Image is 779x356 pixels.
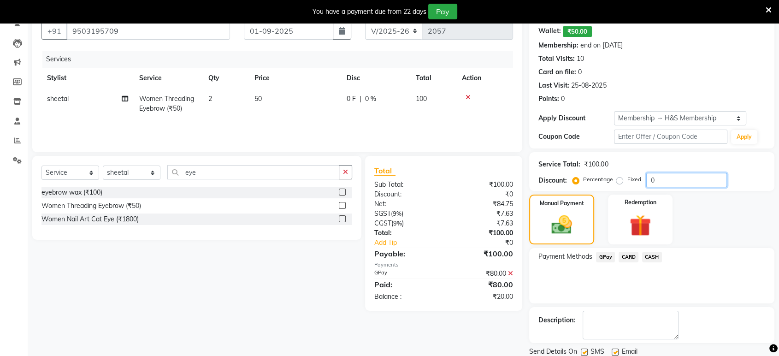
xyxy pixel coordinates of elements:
div: Total Visits: [538,54,575,64]
div: Paid: [367,279,444,290]
span: | [360,94,361,104]
button: +91 [41,22,67,40]
div: Last Visit: [538,81,569,90]
div: ₹7.63 [444,219,520,228]
div: Membership: [538,41,578,50]
div: end on [DATE] [580,41,622,50]
div: GPay [367,269,444,279]
div: Points: [538,94,559,104]
div: Services [42,51,520,68]
div: You have a payment due from 22 days [313,7,426,17]
div: ₹100.00 [584,160,608,169]
div: ₹100.00 [444,180,520,190]
div: 0 [561,94,565,104]
div: Coupon Code [538,132,614,142]
div: Card on file: [538,67,576,77]
div: Apply Discount [538,113,614,123]
span: Women Threading Eyebrow (₹50) [139,95,194,113]
span: 50 [254,95,262,103]
span: CASH [642,252,662,262]
th: Total [410,68,456,89]
span: Payment Methods [538,252,592,261]
span: 100 [416,95,427,103]
th: Price [249,68,341,89]
div: ₹80.00 [444,279,520,290]
input: Search or Scan [167,165,339,179]
div: ₹0 [444,190,520,199]
span: 0 % [365,94,376,104]
div: Net: [367,199,444,209]
span: CGST [374,219,391,227]
div: Description: [538,315,575,325]
input: Search by Name/Mobile/Email/Code [66,22,230,40]
div: Payable: [367,248,444,259]
label: Redemption [624,198,656,207]
div: Service Total: [538,160,580,169]
div: eyebrow wax (₹100) [41,188,102,197]
div: Payments [374,261,513,269]
div: ₹100.00 [444,228,520,238]
div: Discount: [538,176,567,185]
img: _gift.svg [623,212,657,239]
a: Add Tip [367,238,456,248]
div: Women Nail Art Cat Eye (₹1800) [41,214,139,224]
div: ₹84.75 [444,199,520,209]
div: 10 [577,54,584,64]
div: Discount: [367,190,444,199]
label: Fixed [627,175,641,184]
div: ₹20.00 [444,292,520,302]
div: Balance : [367,292,444,302]
th: Service [134,68,203,89]
span: 2 [208,95,212,103]
span: 9% [393,220,402,227]
button: Pay [428,4,457,19]
th: Stylist [41,68,134,89]
span: 9% [393,210,401,217]
th: Action [456,68,513,89]
span: SGST [374,209,391,218]
span: sheetal [47,95,69,103]
label: Manual Payment [540,199,584,208]
img: _cash.svg [545,213,578,237]
label: Percentage [583,175,613,184]
span: GPay [596,252,615,262]
div: ( ) [367,219,444,228]
div: Sub Total: [367,180,444,190]
th: Disc [341,68,410,89]
input: Enter Offer / Coupon Code [614,130,727,144]
div: 0 [578,67,582,77]
div: 25-08-2025 [571,81,606,90]
div: ₹100.00 [444,248,520,259]
div: Women Threading Eyebrow (₹50) [41,201,141,211]
th: Qty [203,68,249,89]
button: Apply [731,130,757,144]
div: ₹7.63 [444,209,520,219]
span: 0 F [347,94,356,104]
span: Total [374,166,395,176]
span: CARD [619,252,638,262]
div: ₹0 [456,238,520,248]
span: ₹50.00 [563,26,592,37]
div: ₹80.00 [444,269,520,279]
div: Total: [367,228,444,238]
div: ( ) [367,209,444,219]
div: Wallet: [538,26,561,37]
